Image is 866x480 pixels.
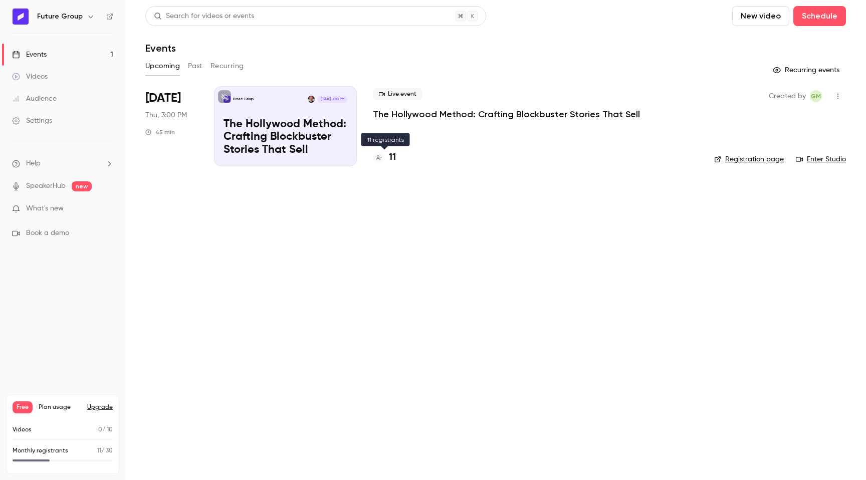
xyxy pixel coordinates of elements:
div: 45 min [145,128,175,136]
span: 11 [97,448,101,454]
button: Upcoming [145,58,180,74]
button: Upgrade [87,403,113,411]
div: Aug 28 Thu, 2:00 PM (Europe/London) [145,86,198,166]
span: new [72,181,92,191]
a: 11 [373,151,396,164]
span: [DATE] [145,90,181,106]
span: Free [13,401,33,413]
p: Monthly registrants [13,446,68,455]
a: SpeakerHub [26,181,66,191]
p: Videos [13,425,32,434]
p: / 30 [97,446,113,455]
button: Recurring [210,58,244,74]
a: The Hollywood Method: Crafting Blockbuster Stories That Sell [373,108,640,120]
iframe: Noticeable Trigger [101,204,113,213]
li: help-dropdown-opener [12,158,113,169]
span: Plan usage [39,403,81,411]
img: Lyndon Nicholson [308,96,315,103]
p: Future Group [233,97,254,102]
h6: Future Group [37,12,83,22]
span: Live event [373,88,422,100]
button: Recurring events [768,62,846,78]
span: GM [811,90,821,102]
span: 0 [98,427,102,433]
span: Thu, 3:00 PM [145,110,187,120]
div: Audience [12,94,57,104]
h1: Events [145,42,176,54]
button: New video [732,6,789,26]
p: / 10 [98,425,113,434]
div: Events [12,50,47,60]
span: Book a demo [26,228,69,238]
div: Search for videos or events [154,11,254,22]
span: Help [26,158,41,169]
button: Schedule [793,6,846,26]
span: [DATE] 3:00 PM [317,96,347,103]
img: Future Group [13,9,29,25]
div: Videos [12,72,48,82]
a: The Hollywood Method: Crafting Blockbuster Stories That SellFuture GroupLyndon Nicholson[DATE] 3:... [214,86,357,166]
a: Registration page [714,154,784,164]
span: What's new [26,203,64,214]
span: Created by [769,90,806,102]
div: Settings [12,116,52,126]
button: Past [188,58,202,74]
p: The Hollywood Method: Crafting Blockbuster Stories That Sell [224,118,347,157]
span: Gabi Miller [810,90,822,102]
a: Enter Studio [796,154,846,164]
h4: 11 [389,151,396,164]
